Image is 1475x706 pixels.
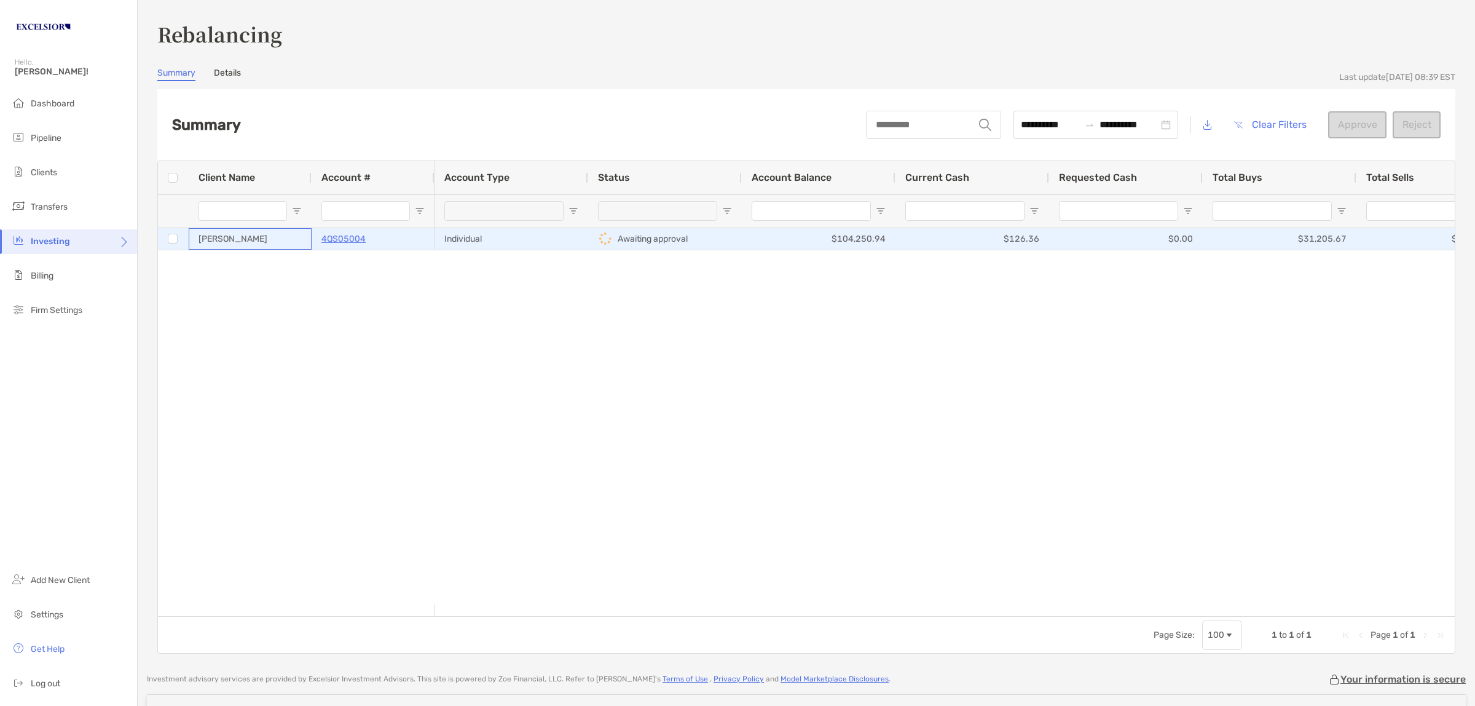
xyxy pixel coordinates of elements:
span: 1 [1306,630,1312,640]
div: Last Page [1435,630,1445,640]
img: transfers icon [11,199,26,213]
div: $104,250.94 [742,228,895,250]
span: Page [1371,630,1391,640]
div: 100 [1208,630,1224,640]
span: Get Help [31,644,65,654]
div: Next Page [1420,630,1430,640]
span: Firm Settings [31,305,82,315]
button: Open Filter Menu [1337,206,1347,216]
button: Open Filter Menu [568,206,578,216]
span: to [1085,120,1095,130]
img: logout icon [11,675,26,690]
span: Clients [31,167,57,178]
span: 1 [1272,630,1277,640]
button: Open Filter Menu [1029,206,1039,216]
img: add_new_client icon [11,572,26,587]
button: Clear Filters [1224,111,1316,138]
span: [PERSON_NAME]! [15,66,130,77]
a: Model Marketplace Disclosures [781,675,889,683]
div: $31,205.67 [1203,228,1356,250]
a: Summary [157,68,195,81]
input: Account # Filter Input [321,201,410,221]
p: Investment advisory services are provided by Excelsior Investment Advisors . This site is powered... [147,675,891,684]
span: Investing [31,236,70,247]
span: Requested Cash [1059,172,1137,183]
span: of [1400,630,1408,640]
span: Account # [321,172,371,183]
span: Client Name [199,172,255,183]
p: Your information is secure [1340,673,1466,685]
div: $0.00 [1049,228,1203,250]
div: Individual [435,228,588,250]
div: Last update [DATE] 08:39 EST [1339,72,1455,82]
span: Transfers [31,202,68,212]
img: clients icon [11,164,26,179]
span: Log out [31,678,60,689]
input: Total Buys Filter Input [1213,201,1332,221]
img: button icon [1234,121,1243,129]
input: Requested Cash Filter Input [1059,201,1178,221]
button: Open Filter Menu [722,206,732,216]
span: swap-right [1085,120,1095,130]
span: of [1296,630,1304,640]
input: Account Balance Filter Input [752,201,871,221]
input: Current Cash Filter Input [905,201,1025,221]
a: Details [214,68,241,81]
span: Pipeline [31,133,61,143]
input: Client Name Filter Input [199,201,287,221]
button: Open Filter Menu [876,206,886,216]
span: 1 [1289,630,1294,640]
img: investing icon [11,233,26,248]
a: Terms of Use [663,675,708,683]
img: get-help icon [11,641,26,656]
div: Page Size [1202,621,1242,650]
a: 4QS05004 [321,231,366,247]
span: Settings [31,609,63,620]
div: [PERSON_NAME] [189,228,312,250]
span: 1 [1393,630,1398,640]
span: Current Cash [905,172,969,183]
div: Page Size: [1154,630,1195,640]
button: Open Filter Menu [415,206,425,216]
h2: Summary [172,116,241,133]
p: Awaiting approval [618,231,688,247]
span: Add New Client [31,575,90,585]
div: Previous Page [1356,630,1366,640]
button: Open Filter Menu [292,206,302,216]
img: dashboard icon [11,95,26,110]
span: Status [598,172,630,183]
img: pipeline icon [11,130,26,145]
a: Privacy Policy [714,675,764,683]
img: firm-settings icon [11,302,26,317]
img: input icon [979,119,991,131]
span: Account Balance [752,172,832,183]
img: Zoe Logo [15,5,72,49]
span: Billing [31,271,53,281]
div: $126.36 [895,228,1049,250]
img: billing icon [11,268,26,282]
span: Total Sells [1366,172,1414,183]
h3: Rebalancing [157,20,1455,48]
span: to [1279,630,1287,640]
span: Account Type [444,172,509,183]
span: 1 [1410,630,1415,640]
img: icon status [598,231,613,246]
button: Open Filter Menu [1183,206,1193,216]
span: Dashboard [31,98,74,109]
div: First Page [1341,630,1351,640]
span: Total Buys [1213,172,1262,183]
img: settings icon [11,606,26,621]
